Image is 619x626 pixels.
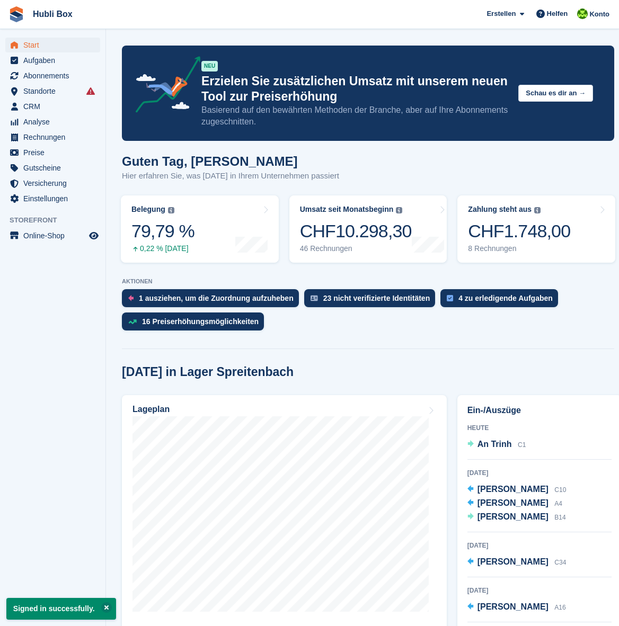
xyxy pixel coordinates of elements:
a: menu [5,68,100,83]
img: icon-info-grey-7440780725fd019a000dd9b08b2336e03edf1995a4989e88bcd33f0948082b44.svg [396,207,402,213]
i: Es sind Fehler bei der Synchronisierung von Smart-Einträgen aufgetreten [86,87,95,95]
span: [PERSON_NAME] [477,557,549,566]
p: Erzielen Sie zusätzlichen Umsatz mit unserem neuen Tool zur Preiserhöhung [201,74,510,104]
div: 1 ausziehen, um die Zuordnung aufzuheben [139,294,294,302]
div: Zahlung steht aus [468,205,532,214]
span: Aufgaben [23,53,87,68]
img: move_outs_to_deallocate_icon-f764333ba52eb49d3ac5e1228854f67142a1ed5810a6f6cc68b1a99e826820c5.svg [128,295,134,301]
p: AKTIONEN [122,278,614,285]
p: Signed in successfully. [6,598,116,620]
span: C1 [518,441,526,449]
span: Analyse [23,114,87,129]
h2: [DATE] in Lager Spreitenbach [122,365,294,379]
a: 23 nicht verifizierte Identitäten [304,289,441,312]
div: [DATE] [467,541,612,550]
a: menu [5,145,100,160]
span: Standorte [23,84,87,99]
img: verify_identity-adf6edd0f0f0b5bbfe63781bf79b02c33cf7c696d77639b501bdc392416b5a36.svg [311,295,318,301]
h2: Ein-/Auszüge [467,404,612,417]
span: [PERSON_NAME] [477,485,549,494]
div: 23 nicht verifizierte Identitäten [323,294,430,302]
div: 16 Preiserhöhungsmöglichkeiten [142,317,259,326]
span: A16 [554,604,565,611]
div: NEU [201,61,218,71]
img: icon-info-grey-7440780725fd019a000dd9b08b2336e03edf1995a4989e88bcd33f0948082b44.svg [168,207,174,213]
a: menu [5,176,100,191]
a: [PERSON_NAME] C10 [467,483,567,497]
div: 0,22 % [DATE] [131,244,194,253]
a: Umsatz seit Monatsbeginn CHF10.298,30 46 Rechnungen [289,195,447,263]
span: Erstellen [487,8,516,19]
div: 4 zu erledigende Aufgaben [458,294,553,302]
span: Preise [23,145,87,160]
span: Rechnungen [23,130,87,145]
p: Basierend auf den bewährten Methoden der Branche, aber auf Ihre Abonnements zugeschnitten. [201,104,510,128]
button: Schau es dir an → [518,85,593,102]
a: menu [5,130,100,145]
a: Speisekarte [5,228,100,243]
span: [PERSON_NAME] [477,602,549,611]
span: C10 [554,486,566,494]
span: Gutscheine [23,160,87,175]
div: [DATE] [467,468,612,478]
a: menu [5,38,100,52]
div: Umsatz seit Monatsbeginn [300,205,394,214]
div: [DATE] [467,586,612,595]
span: Versicherung [23,176,87,191]
a: menu [5,53,100,68]
a: 16 Preiserhöhungsmöglichkeiten [122,312,269,336]
span: Helfen [547,8,568,19]
span: [PERSON_NAME] [477,512,549,521]
a: An Trinh C1 [467,438,526,452]
span: Konto [589,9,609,20]
div: 46 Rechnungen [300,244,412,253]
span: CRM [23,99,87,114]
div: Heute [467,423,612,433]
img: Stefano [577,8,588,19]
p: Hier erfahren Sie, was [DATE] in Ihrem Unternehmen passiert [122,170,339,182]
a: menu [5,84,100,99]
div: CHF1.748,00 [468,220,570,242]
div: 8 Rechnungen [468,244,570,253]
div: Belegung [131,205,165,214]
div: CHF10.298,30 [300,220,412,242]
img: price_increase_opportunities-93ffe204e8149a01c8c9dc8f82e8f89637d9d84a8eef4429ea346261dce0b2c0.svg [128,319,137,324]
span: A4 [554,500,562,507]
a: Zahlung steht aus CHF1.748,00 8 Rechnungen [457,195,615,263]
h2: Lageplan [132,405,170,414]
span: [PERSON_NAME] [477,498,549,507]
a: [PERSON_NAME] A4 [467,497,562,511]
span: C34 [554,559,566,566]
h1: Guten Tag, [PERSON_NAME] [122,154,339,168]
a: menu [5,99,100,114]
span: An Trinh [477,440,512,449]
img: stora-icon-8386f47178a22dfd0bd8f6a31ec36ba5ce8667c1dd55bd0f319d3a0aa187defe.svg [8,6,24,22]
a: menu [5,191,100,206]
a: 4 zu erledigende Aufgaben [440,289,563,312]
span: B14 [554,514,565,521]
img: price-adjustments-announcement-icon-8257ccfd72463d97f412b2fc003d46551f7dbcb40ab6d574587a9cd5c0d94... [127,56,201,117]
div: 79,79 % [131,220,194,242]
a: 1 ausziehen, um die Zuordnung aufzuheben [122,289,304,312]
span: Abonnements [23,68,87,83]
a: menu [5,160,100,175]
a: menu [5,114,100,129]
a: Vorschau-Shop [87,229,100,242]
span: Online-Shop [23,228,87,243]
img: icon-info-grey-7440780725fd019a000dd9b08b2336e03edf1995a4989e88bcd33f0948082b44.svg [534,207,541,213]
a: Hubli Box [29,5,77,23]
a: [PERSON_NAME] B14 [467,511,566,524]
a: [PERSON_NAME] C34 [467,556,567,569]
span: Einstellungen [23,191,87,206]
span: Storefront [10,215,105,226]
img: task-75834270c22a3079a89374b754ae025e5fb1db73e45f91037f5363f120a921f8.svg [447,295,453,301]
span: Start [23,38,87,52]
a: Belegung 79,79 % 0,22 % [DATE] [121,195,279,263]
a: [PERSON_NAME] A16 [467,601,566,614]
